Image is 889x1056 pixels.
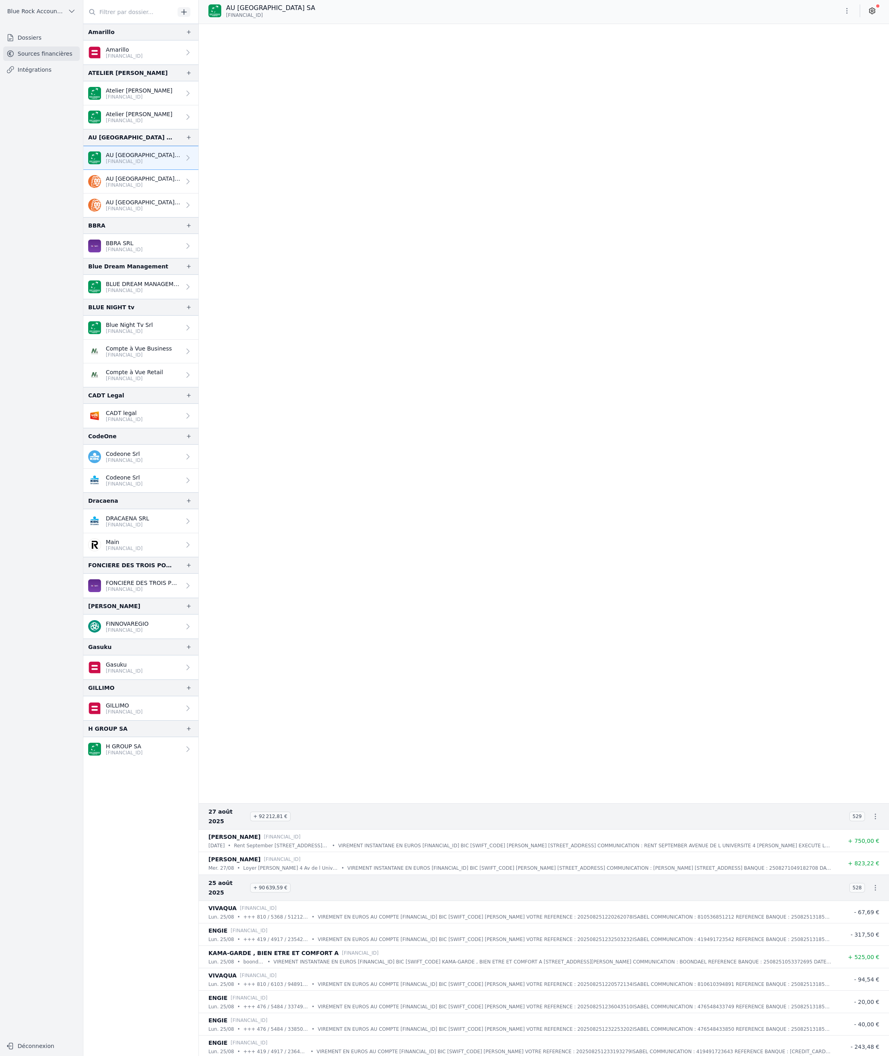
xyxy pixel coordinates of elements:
span: - 40,00 € [854,1021,879,1028]
div: ATELIER [PERSON_NAME] [88,68,168,78]
div: FONCIERE DES TROIS PONTS [88,560,173,570]
p: [FINANCIAL_ID] [106,627,149,633]
p: [FINANCIAL_ID] [106,246,143,253]
a: H GROUP SA [FINANCIAL_ID] [83,737,198,761]
a: AU [GEOGRAPHIC_DATA] SA [FINANCIAL_ID] [83,170,198,193]
p: [FINANCIAL_ID] [106,158,181,165]
div: • [312,935,315,943]
p: [FINANCIAL_ID] [106,352,172,358]
p: VIREMENT INSTANTANE EN EUROS [FINANCIAL_ID] BIC [SWIFT_CODE] [PERSON_NAME] [STREET_ADDRESS] COMMU... [348,864,832,872]
p: DRACAENA SRL [106,514,149,522]
p: [DATE] [208,842,225,850]
p: +++ 419 / 4917 / 23643 +++ [243,1048,307,1056]
img: belfius.png [88,661,101,674]
a: BLUE DREAM MANAGEMENT SRL [FINANCIAL_ID] [83,275,198,299]
p: VIREMENT EN EUROS AU COMPTE [FINANCIAL_ID] BIC [SWIFT_CODE] [PERSON_NAME] VOTRE REFERENCE : 20250... [318,913,831,921]
p: [FINANCIAL_ID] [106,206,181,212]
p: [FINANCIAL_ID] [106,375,163,382]
occluded-content: And 7 items before [199,24,889,803]
div: GILLIMO [88,683,115,693]
a: CADT legal [FINANCIAL_ID] [83,404,198,428]
div: • [237,1025,240,1033]
div: • [237,1003,240,1011]
div: Blue Dream Management [88,262,168,271]
p: Codeone Srl [106,450,143,458]
img: belfius.png [88,702,101,715]
p: VIREMENT EN EUROS AU COMPTE [FINANCIAL_ID] BIC [SWIFT_CODE] [PERSON_NAME] VOTRE REFERENCE : 20250... [318,1003,831,1011]
p: [FINANCIAL_ID] [240,971,277,979]
p: lun. 25/08 [208,958,234,966]
img: triodosbank.png [88,620,101,633]
span: [FINANCIAL_ID] [226,12,263,18]
p: BLUE DREAM MANAGEMENT SRL [106,280,181,288]
p: BBRA SRL [106,239,143,247]
img: BEOBANK_CTBKBEBX.png [88,579,101,592]
div: • [312,1025,315,1033]
p: FINNOVAREGIO [106,620,149,628]
img: BNP_BE_BUSINESS_GEBABEBB.png [88,151,101,164]
button: Déconnexion [3,1040,80,1052]
div: • [311,1048,313,1056]
p: [FINANCIAL_ID] [106,545,143,552]
p: Atelier [PERSON_NAME] [106,110,172,118]
a: Atelier [PERSON_NAME] [FINANCIAL_ID] [83,105,198,129]
img: BNP_BE_BUSINESS_GEBABEBB.png [208,4,221,17]
p: VIVAQUA [208,971,236,980]
p: [FINANCIAL_ID] [106,94,172,100]
p: AU [GEOGRAPHIC_DATA] SA [106,151,181,159]
span: - 67,69 € [854,909,879,915]
p: [FINANCIAL_ID] [264,855,301,863]
p: VIREMENT EN EUROS AU COMPTE [FINANCIAL_ID] BIC [SWIFT_CODE] [PERSON_NAME] VOTRE REFERENCE : 20250... [318,1025,831,1033]
span: + 823,22 € [848,860,879,867]
p: [FINANCIAL_ID] [106,522,149,528]
a: Codeone Srl [FINANCIAL_ID] [83,445,198,469]
p: KAMA-GARDE , BIEN ETRE ET COMFORT A [208,948,339,958]
p: Rent September [STREET_ADDRESS][PERSON_NAME] [234,842,329,850]
div: • [312,1003,315,1011]
a: Blue Night Tv Srl [FINANCIAL_ID] [83,316,198,340]
p: VIREMENT INSTANTANE EN EUROS [FINANCIAL_ID] BIC [SWIFT_CODE] KAMA-GARDE , BIEN ETRE ET COMFORT A ... [273,958,831,966]
div: • [237,958,240,966]
img: ing.png [88,199,101,212]
p: mer. 27/08 [208,864,234,872]
p: [FINANCIAL_ID] [106,182,181,188]
img: revolut.png [88,538,101,551]
p: CADT legal [106,409,143,417]
p: [FINANCIAL_ID] [231,927,268,935]
p: lun. 25/08 [208,1048,234,1056]
p: [PERSON_NAME] [208,832,261,842]
p: FONCIERE DES TROIS PONTS [106,579,181,587]
img: NAGELMACKERS_BNAGBEBBXXX.png [88,345,101,358]
p: [FINANCIAL_ID] [342,949,379,957]
div: BBRA [88,221,105,230]
img: KBC_BRUSSELS_KREDBEBB.png [88,515,101,528]
p: [FINANCIAL_ID] [106,117,172,124]
span: + 525,00 € [848,954,879,960]
p: GILLIMO [106,701,143,709]
p: [FINANCIAL_ID] [231,1016,268,1024]
button: Blue Rock Accounting [3,5,80,18]
p: lun. 25/08 [208,1025,234,1033]
img: BNP_BE_BUSINESS_GEBABEBB.png [88,743,101,756]
p: +++ 419 / 4917 / 23542 +++ [243,935,309,943]
img: BNP_BE_BUSINESS_GEBABEBB.png [88,111,101,123]
div: • [267,958,270,966]
p: H GROUP SA [106,742,143,750]
div: • [332,842,335,850]
div: • [341,864,344,872]
p: [FINANCIAL_ID] [106,457,143,464]
div: • [237,980,240,988]
span: - 20,00 € [854,999,879,1005]
div: • [228,842,231,850]
p: lun. 25/08 [208,1003,234,1011]
p: +++ 476 / 5484 / 33749 +++ [243,1003,309,1011]
span: + 92 212,81 € [250,812,291,821]
input: Filtrer par dossier... [83,5,175,19]
p: Compte à Vue Business [106,345,172,353]
a: Codeone Srl [FINANCIAL_ID] [83,469,198,492]
p: [FINANCIAL_ID] [106,586,181,592]
p: [FINANCIAL_ID] [106,416,143,423]
a: Atelier [PERSON_NAME] [FINANCIAL_ID] [83,81,198,105]
span: - 243,48 € [851,1044,879,1050]
img: BEOBANK_CTBKBEBX.png [88,240,101,252]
